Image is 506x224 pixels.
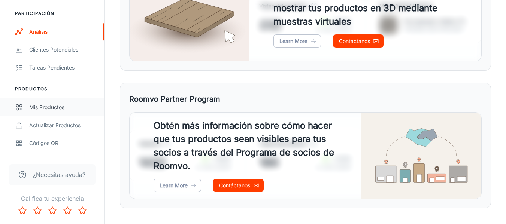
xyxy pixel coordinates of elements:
div: Clientes potenciales [29,46,97,54]
div: Mis productos [29,103,97,111]
div: Códigos QR [29,139,97,147]
p: Califica tu experiencia [6,194,99,203]
button: Rate 3 star [45,203,60,218]
button: Rate 1 star [15,203,30,218]
h5: Roomvo Partner Program [129,93,220,105]
div: Tareas pendientes [29,64,97,72]
div: Actualizar productos [29,121,97,129]
a: Learn More [273,34,321,48]
a: Learn More [154,179,201,192]
button: Rate 5 star [75,203,90,218]
a: Contáctanos [333,34,384,48]
div: Análisis [29,28,97,36]
button: Rate 2 star [30,203,45,218]
a: Contáctanos [213,179,264,192]
span: ¿Necesitas ayuda? [33,170,85,179]
h4: Obtén más información sobre cómo hacer que tus productos sean visibles para tus socios a través d... [154,119,337,173]
button: Rate 4 star [60,203,75,218]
